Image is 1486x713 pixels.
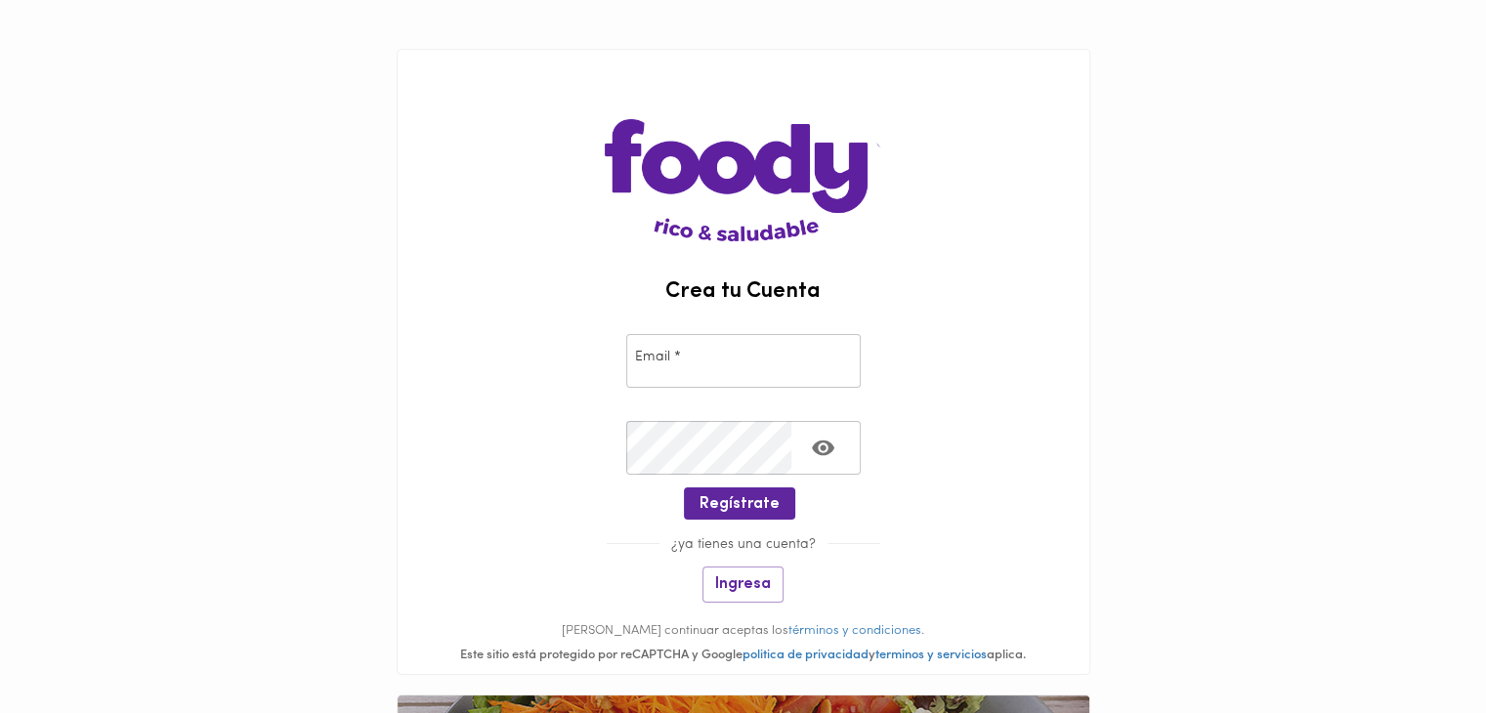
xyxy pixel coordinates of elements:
p: [PERSON_NAME] continuar aceptas los . [398,622,1089,641]
a: politica de privacidad [743,649,869,661]
a: términos y condiciones [788,624,921,637]
img: logo-main-page.png [605,50,881,241]
span: Ingresa [715,575,771,594]
a: terminos y servicios [875,649,987,661]
input: pepitoperez@gmail.com [626,334,861,388]
button: Toggle password visibility [799,424,847,472]
div: Este sitio está protegido por reCAPTCHA y Google y aplica. [398,647,1089,665]
h2: Crea tu Cuenta [398,280,1089,304]
span: ¿ya tienes una cuenta? [659,537,828,552]
iframe: Messagebird Livechat Widget [1373,600,1466,693]
span: Regístrate [700,495,780,514]
button: Regístrate [684,487,795,520]
button: Ingresa [702,566,784,603]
